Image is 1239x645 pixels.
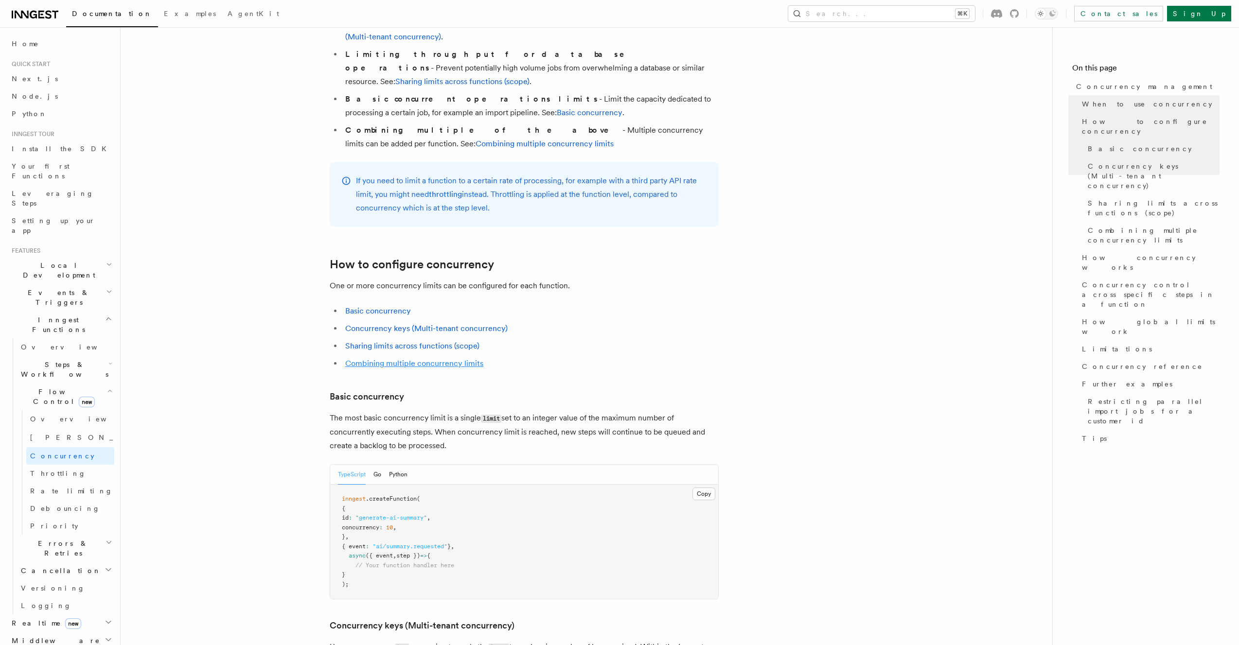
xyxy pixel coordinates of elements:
a: Concurrency keys (Multi-tenant concurrency) [345,324,508,333]
a: Basic concurrency [330,390,404,403]
span: { event [342,543,366,550]
strong: Basic concurrent operations limits [345,94,599,104]
button: Local Development [8,257,114,284]
span: Flow Control [17,387,107,406]
a: Concurrency [26,447,114,465]
span: Throttling [30,470,86,477]
span: When to use concurrency [1082,99,1212,109]
a: Your first Functions [8,157,114,185]
span: Rate limiting [30,487,113,495]
a: throttling [429,190,462,199]
span: new [65,618,81,629]
span: "generate-ai-summary" [355,514,427,521]
a: Home [8,35,114,52]
span: Concurrency reference [1082,362,1203,371]
span: Concurrency management [1076,82,1212,91]
p: One or more concurrency limits can be configured for each function. [330,279,719,293]
a: Sharing limits across functions (scope) [395,77,530,86]
a: Limitations [1078,340,1220,358]
a: Concurrency keys (Multi-tenant concurrency) [330,619,514,632]
span: AgentKit [228,10,279,17]
span: Overview [30,415,130,423]
a: Install the SDK [8,140,114,157]
button: Search...⌘K [788,6,975,21]
span: ( [417,495,420,502]
a: Further examples [1078,375,1220,393]
span: Sharing limits across functions (scope) [1088,198,1220,218]
span: Steps & Workflows [17,360,108,379]
span: How to configure concurrency [1082,117,1220,136]
span: Install the SDK [12,145,112,153]
a: Combining multiple concurrency limits [345,359,483,368]
span: Examples [164,10,216,17]
a: Tips [1078,430,1220,447]
span: { [427,552,430,559]
a: Sign Up [1167,6,1231,21]
span: [PERSON_NAME] [30,434,173,441]
button: Toggle dark mode [1035,8,1058,19]
span: Concurrency keys (Multi-tenant concurrency) [1088,161,1220,191]
div: Flow Controlnew [17,410,114,535]
button: Copy [692,488,715,500]
code: limit [481,415,501,423]
span: : [379,524,383,531]
a: Concurrency management [1072,78,1220,95]
span: Events & Triggers [8,288,106,307]
a: Setting up your app [8,212,114,239]
span: Logging [21,602,71,610]
span: : [349,514,352,521]
a: Throttling [26,465,114,482]
h4: On this page [1072,62,1220,78]
button: Realtimenew [8,614,114,632]
span: Features [8,247,40,255]
span: Versioning [21,584,85,592]
span: async [349,552,366,559]
button: Go [373,465,381,485]
button: Cancellation [17,562,114,579]
a: Next.js [8,70,114,87]
a: How global limits work [1078,313,1220,340]
span: // Your function handler here [355,562,454,569]
a: Python [8,105,114,122]
span: Tips [1082,434,1107,443]
a: Rate limiting [26,482,114,500]
a: Examples [158,3,222,26]
span: Next.js [12,75,58,83]
span: id [342,514,349,521]
span: Documentation [72,10,152,17]
a: Combining multiple concurrency limits [476,139,614,148]
li: - Prevent potentially high volume jobs from overwhelming a database or similar resource. See: . [342,48,719,88]
span: Realtime [8,618,81,628]
a: Overview [26,410,114,428]
button: Inngest Functions [8,311,114,338]
span: Python [12,110,47,118]
span: Concurrency control across specific steps in a function [1082,280,1220,309]
span: , [345,533,349,540]
strong: Combining multiple of the above [345,125,622,135]
a: How concurrency works [1078,249,1220,276]
p: If you need to limit a function to a certain rate of processing, for example with a third party A... [356,174,707,215]
a: Basic concurrency [557,108,622,117]
button: Errors & Retries [17,535,114,562]
span: How global limits work [1082,317,1220,336]
span: { [342,505,345,512]
span: Leveraging Steps [12,190,94,207]
a: Basic concurrency [345,306,411,315]
span: Quick start [8,60,50,68]
a: Debouncing [26,500,114,517]
strong: Limiting throughput for database operations [345,50,638,72]
span: Overview [21,343,121,351]
span: Basic concurrency [1088,144,1192,154]
span: Node.js [12,92,58,100]
a: Overview [17,338,114,356]
span: new [79,397,95,407]
span: Concurrency [30,452,94,460]
span: Restricting parallel import jobs for a customer id [1088,397,1220,426]
kbd: ⌘K [956,9,969,18]
a: Versioning [17,579,114,597]
a: Documentation [66,3,158,27]
span: , [393,552,396,559]
a: Sharing limits across functions (scope) [345,341,479,350]
a: How to configure concurrency [330,258,494,271]
span: inngest [342,495,366,502]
